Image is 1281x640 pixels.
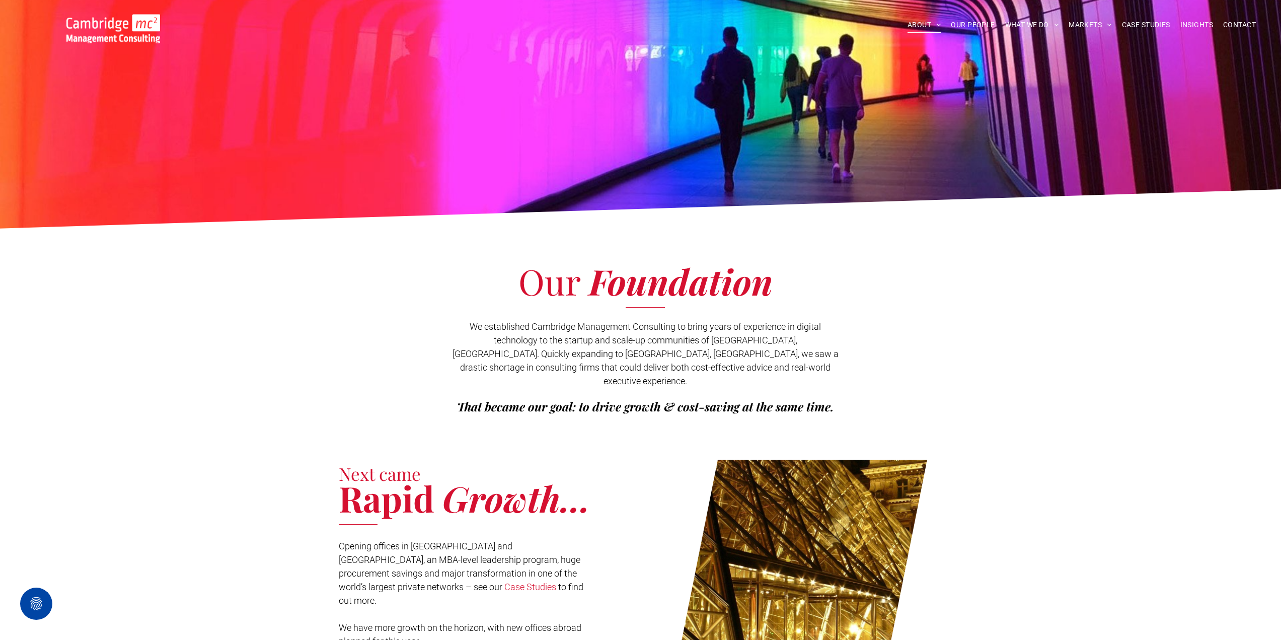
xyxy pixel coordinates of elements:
[339,582,583,606] span: to find out more.
[339,462,421,485] span: Next came
[902,17,946,33] a: ABOUT
[589,257,773,305] span: Foundation
[1175,17,1218,33] a: INSIGHTS
[518,257,580,305] span: Our
[1000,17,1064,33] a: WHAT WE DO
[66,16,160,26] a: Your Business Transformed | Cambridge Management Consulting
[339,541,580,592] span: Opening offices in [GEOGRAPHIC_DATA] and [GEOGRAPHIC_DATA], an MBA-level leadership program, huge...
[1064,17,1116,33] a: MARKETS
[1218,17,1261,33] a: CONTACT
[453,321,839,386] span: We established Cambridge Management Consulting to bring years of experience in digital technology...
[442,474,590,522] span: Growth...
[1117,17,1175,33] a: CASE STUDIES
[946,17,1000,33] a: OUR PEOPLE
[66,14,160,43] img: Go to Homepage
[339,474,434,522] span: Rapid
[504,582,556,592] a: Case Studies
[457,398,834,414] span: That became our goal: to drive growth & cost-saving at the same time.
